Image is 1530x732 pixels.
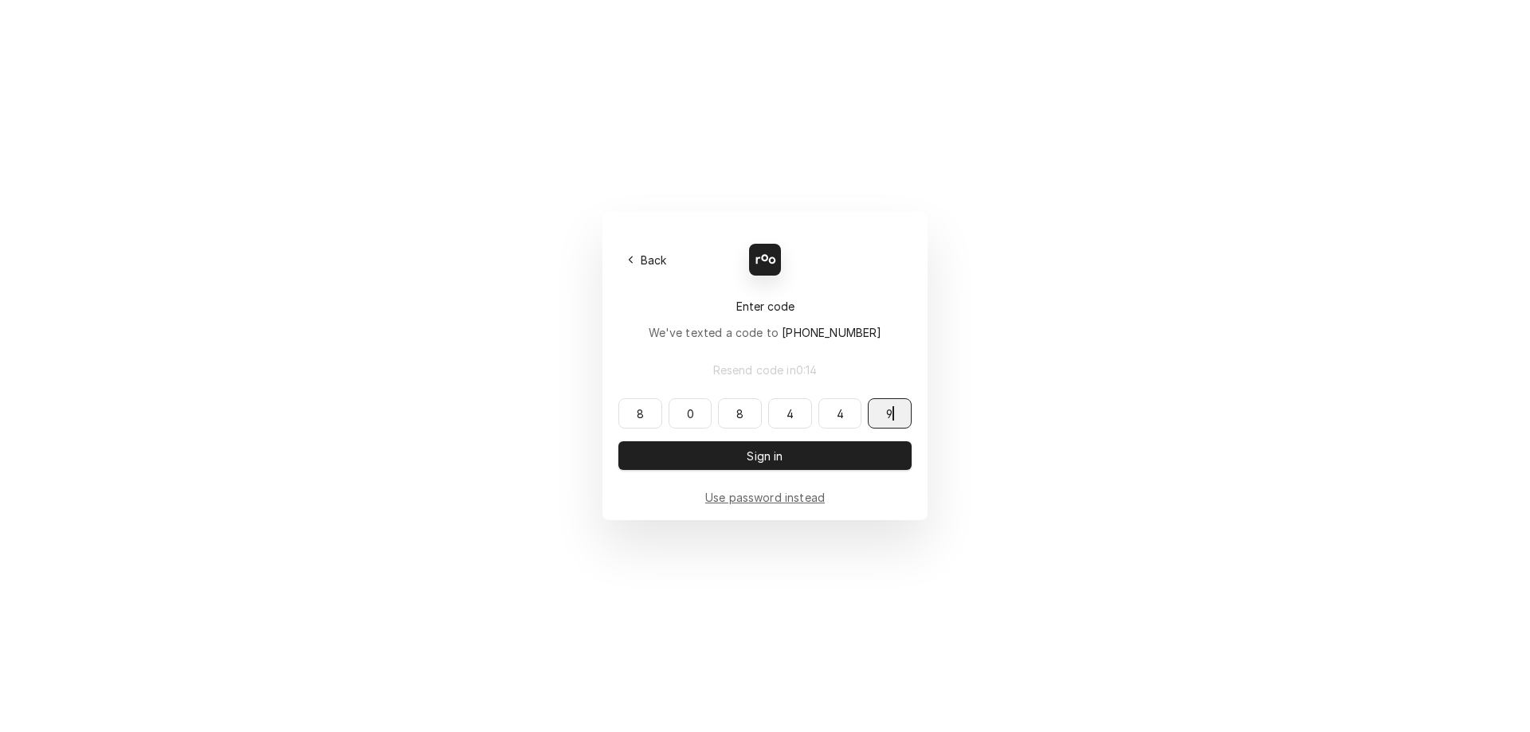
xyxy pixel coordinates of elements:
span: [PHONE_NUMBER] [782,326,881,339]
div: We've texted a code [649,324,882,341]
button: Back [618,249,677,271]
a: Go to Email and password form [705,489,825,506]
span: Back [637,252,670,268]
span: Sign in [743,448,786,464]
span: to [767,326,882,339]
button: Resend code in0:14 [618,355,912,384]
span: Resend code in 0 : 14 [710,362,821,378]
button: Sign in [618,441,912,470]
div: Enter code [618,298,912,315]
